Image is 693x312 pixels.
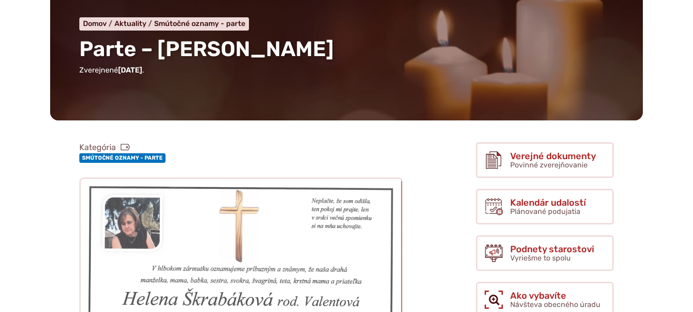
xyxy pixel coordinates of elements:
span: [DATE] [118,66,142,74]
span: Kalendár udalostí [510,198,586,208]
span: Vyriešme to spolu [510,254,571,262]
span: Domov [83,19,107,28]
span: Kategória [79,142,169,153]
span: Návšteva obecného úradu [510,300,600,309]
a: Smútočné oznamy - parte [154,19,245,28]
span: Plánované podujatia [510,207,580,216]
a: Podnety starostovi Vyriešme to spolu [476,235,614,271]
span: Povinné zverejňovanie [510,161,588,169]
span: Ako vybavíte [510,291,600,301]
span: Verejné dokumenty [510,151,596,161]
span: Aktuality [114,19,146,28]
a: Smútočné oznamy - parte [79,153,165,162]
a: Aktuality [114,19,154,28]
a: Verejné dokumenty Povinné zverejňovanie [476,142,614,178]
span: Parte – [PERSON_NAME] [79,36,334,62]
a: Domov [83,19,114,28]
p: Zverejnené . [79,64,614,76]
span: Podnety starostovi [510,244,594,254]
a: Kalendár udalostí Plánované podujatia [476,189,614,224]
